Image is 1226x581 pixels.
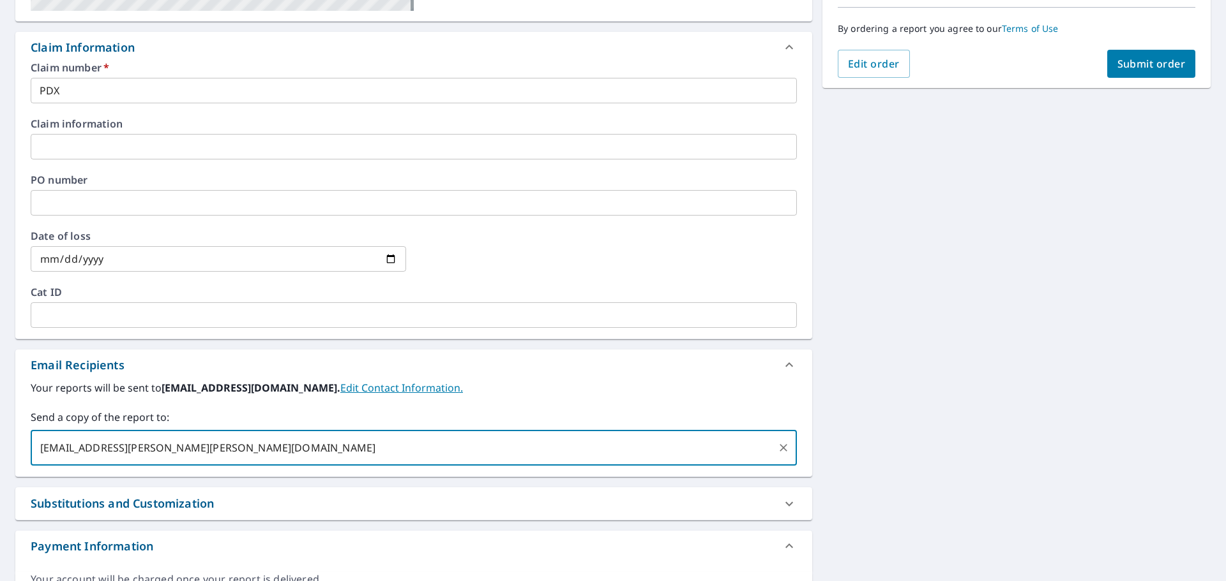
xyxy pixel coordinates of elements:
[31,409,797,425] label: Send a copy of the report to:
[31,175,797,185] label: PO number
[838,50,910,78] button: Edit order
[15,349,812,380] div: Email Recipients
[31,287,797,297] label: Cat ID
[848,57,900,71] span: Edit order
[31,357,125,374] div: Email Recipients
[1117,57,1186,71] span: Submit order
[775,439,792,457] button: Clear
[838,23,1195,34] p: By ordering a report you agree to our
[15,32,812,63] div: Claim Information
[162,381,340,395] b: [EMAIL_ADDRESS][DOMAIN_NAME].
[31,39,135,56] div: Claim Information
[340,381,463,395] a: EditContactInfo
[31,63,797,73] label: Claim number
[31,231,406,241] label: Date of loss
[1002,22,1059,34] a: Terms of Use
[31,380,797,395] label: Your reports will be sent to
[15,531,812,561] div: Payment Information
[31,119,797,129] label: Claim information
[31,495,214,512] div: Substitutions and Customization
[1107,50,1196,78] button: Submit order
[31,538,153,555] div: Payment Information
[15,487,812,520] div: Substitutions and Customization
